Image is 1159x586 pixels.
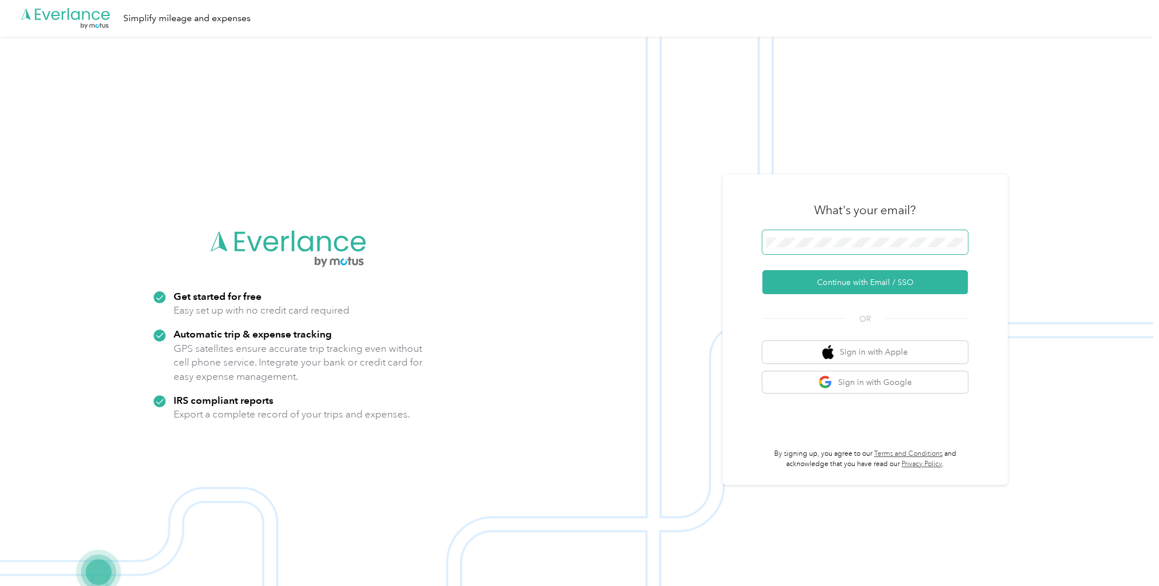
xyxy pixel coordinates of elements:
[762,449,968,469] p: By signing up, you agree to our and acknowledge that you have read our .
[174,290,261,302] strong: Get started for free
[174,303,349,318] p: Easy set up with no credit card required
[762,270,968,294] button: Continue with Email / SSO
[902,460,942,468] a: Privacy Policy
[174,394,273,406] strong: IRS compliant reports
[845,313,885,325] span: OR
[814,202,916,218] h3: What's your email?
[762,371,968,394] button: google logoSign in with Google
[874,449,943,458] a: Terms and Conditions
[818,375,832,390] img: google logo
[174,407,410,422] p: Export a complete record of your trips and expenses.
[123,11,251,26] div: Simplify mileage and expenses
[174,342,423,384] p: GPS satellites ensure accurate trip tracking even without cell phone service. Integrate your bank...
[822,345,834,359] img: apple logo
[174,328,332,340] strong: Automatic trip & expense tracking
[762,341,968,363] button: apple logoSign in with Apple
